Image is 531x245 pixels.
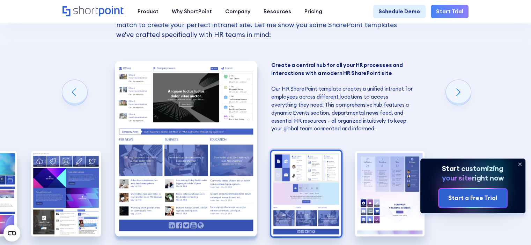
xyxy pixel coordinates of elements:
div: Why ShortPoint [172,8,212,16]
a: Why ShortPoint [165,5,219,18]
div: Next slide [446,80,471,105]
iframe: Chat Widget [496,212,531,245]
a: Pricing [298,5,329,18]
a: Product [131,5,165,18]
div: 4 / 6 [115,61,258,236]
div: Product [138,8,158,16]
img: Designing a SharePoint site for HR [115,61,258,236]
div: Pricing [304,8,322,16]
div: Resources [264,8,291,16]
img: SharePoint Template for HR [31,151,101,236]
a: Resources [257,5,298,18]
div: Company [225,8,250,16]
a: Company [219,5,257,18]
a: Start Trial [431,5,469,18]
div: Previous slide [62,80,87,105]
p: Our HR SharePoint template creates a unified intranet for employees across different locations to... [271,61,414,133]
div: Start a Free Trial [448,194,497,203]
div: 5 / 6 [271,151,341,236]
a: Schedule Demo [373,5,425,18]
div: 6 / 6 [355,151,425,236]
img: HR SharePoint Sites Examples [355,151,425,236]
div: 3 / 6 [31,151,101,236]
a: Start a Free Trial [439,189,507,207]
strong: Create a central hub for all your HR processes and interactions with a modern HR SharePoint site ‍ ‍ [271,62,403,76]
button: Open CMP widget [3,225,20,242]
img: Top SharePoint Templates for 2025 [271,151,341,236]
a: Home [62,6,124,17]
